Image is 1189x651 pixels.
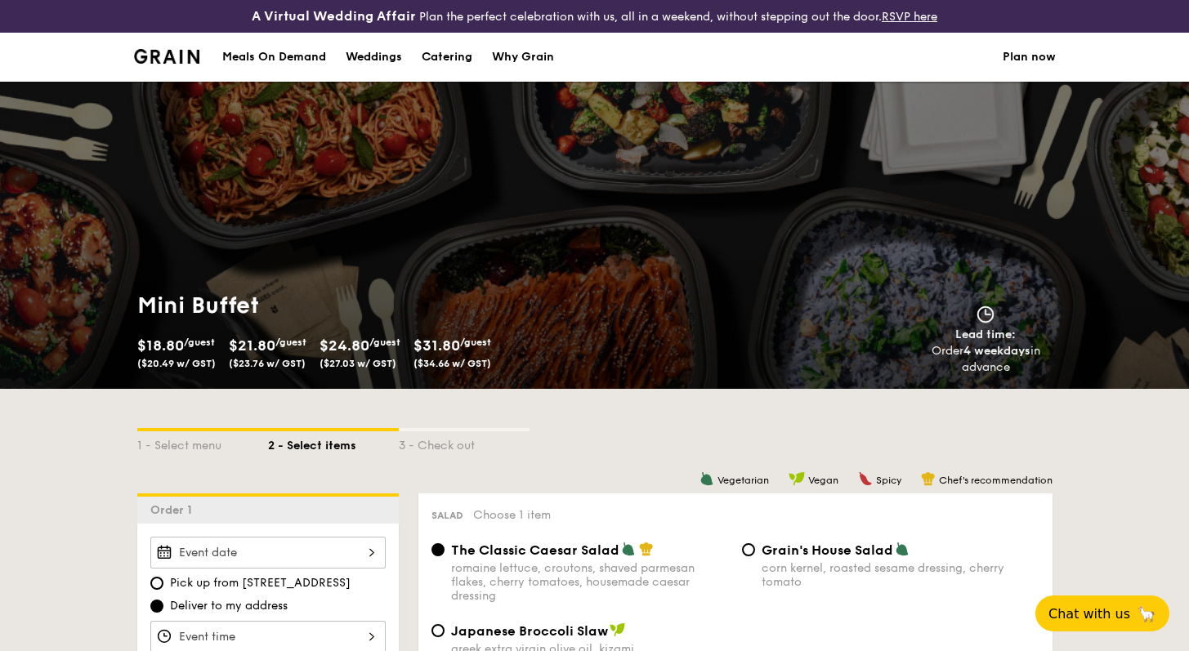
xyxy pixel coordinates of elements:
img: icon-chef-hat.a58ddaea.svg [639,542,654,556]
img: icon-vegetarian.fe4039eb.svg [621,542,636,556]
span: Chat with us [1048,606,1130,622]
span: ($27.03 w/ GST) [320,358,396,369]
img: Grain [134,49,200,64]
span: Chef's recommendation [939,475,1053,486]
img: icon-vegan.f8ff3823.svg [610,622,626,637]
img: icon-vegetarian.fe4039eb.svg [895,542,910,556]
img: icon-chef-hat.a58ddaea.svg [921,471,936,486]
a: RSVP here [882,10,937,24]
div: Order in advance [913,343,1059,376]
div: Plan the perfect celebration with us, all in a weekend, without stepping out the door. [199,7,991,26]
a: Plan now [1003,33,1056,82]
img: icon-spicy.37a8142b.svg [858,471,873,486]
div: romaine lettuce, croutons, shaved parmesan flakes, cherry tomatoes, housemade caesar dressing [451,561,729,603]
img: icon-clock.2db775ea.svg [973,305,998,323]
input: Grain's House Saladcorn kernel, roasted sesame dressing, cherry tomato [742,543,755,556]
span: Japanese Broccoli Slaw [451,623,608,639]
span: Order 1 [150,503,199,517]
span: Deliver to my address [170,598,288,614]
span: /guest [369,337,400,348]
span: Choose 1 item [473,508,551,522]
input: Deliver to my address [150,600,163,613]
span: Lead time: [955,328,1016,341]
span: /guest [275,337,306,348]
span: Grain's House Salad [762,542,893,558]
h1: Mini Buffet [137,291,588,320]
span: $31.80 [413,337,460,354]
div: Meals On Demand [222,33,326,82]
span: /guest [184,337,215,348]
div: corn kernel, roasted sesame dressing, cherry tomato [762,561,1039,589]
a: Why Grain [482,33,564,82]
div: 2 - Select items [268,431,399,454]
span: Pick up from [STREET_ADDRESS] [170,575,351,591]
span: Vegetarian [717,475,769,486]
span: The Classic Caesar Salad [451,542,619,558]
input: Event date [150,537,386,569]
span: ($20.49 w/ GST) [137,358,216,369]
button: Chat with us🦙 [1035,595,1169,631]
span: ($34.66 w/ GST) [413,358,491,369]
a: Meals On Demand [212,33,336,82]
span: $21.80 [229,337,275,354]
span: /guest [460,337,491,348]
div: Weddings [346,33,402,82]
a: Logotype [134,49,200,64]
strong: 4 weekdays [963,344,1030,358]
div: 3 - Check out [399,431,530,454]
input: The Classic Caesar Saladromaine lettuce, croutons, shaved parmesan flakes, cherry tomatoes, house... [431,543,445,556]
span: $24.80 [320,337,369,354]
div: Why Grain [492,33,554,82]
span: Salad [431,510,463,521]
input: Japanese Broccoli Slawgreek extra virgin olive oil, kizami [PERSON_NAME], yuzu soy-sesame dressing [431,624,445,637]
img: icon-vegetarian.fe4039eb.svg [700,471,714,486]
img: icon-vegan.f8ff3823.svg [789,471,805,486]
span: Vegan [808,475,838,486]
a: Weddings [336,33,412,82]
h4: A Virtual Wedding Affair [252,7,416,26]
input: Pick up from [STREET_ADDRESS] [150,577,163,590]
a: Catering [412,33,482,82]
div: Catering [422,33,472,82]
span: ($23.76 w/ GST) [229,358,306,369]
div: 1 - Select menu [137,431,268,454]
span: Spicy [876,475,901,486]
span: 🦙 [1137,604,1156,623]
span: $18.80 [137,337,184,354]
